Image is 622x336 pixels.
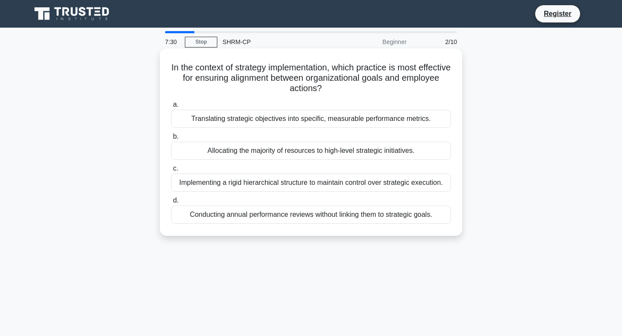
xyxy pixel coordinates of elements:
[173,197,178,204] span: d.
[336,33,412,51] div: Beginner
[173,133,178,140] span: b.
[171,110,451,128] div: Translating strategic objectives into specific, measurable performance metrics.
[173,101,178,108] span: a.
[217,33,336,51] div: SHRM-CP
[160,33,185,51] div: 7:30
[171,174,451,192] div: Implementing a rigid hierarchical structure to maintain control over strategic execution.
[539,8,577,19] a: Register
[171,206,451,224] div: Conducting annual performance reviews without linking them to strategic goals.
[171,142,451,160] div: Allocating the majority of resources to high-level strategic initiatives.
[170,62,452,94] h5: In the context of strategy implementation, which practice is most effective for ensuring alignmen...
[412,33,462,51] div: 2/10
[173,165,178,172] span: c.
[185,37,217,48] a: Stop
